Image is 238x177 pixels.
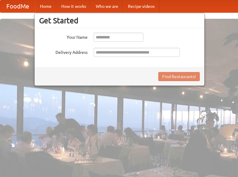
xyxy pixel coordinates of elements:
[39,33,88,40] label: Your Name
[123,0,159,12] a: Recipe videos
[91,0,123,12] a: Who we are
[158,72,200,81] button: Find Restaurants!
[35,0,56,12] a: Home
[0,0,35,12] a: FoodMe
[39,48,88,55] label: Delivery Address
[39,16,200,25] h3: Get Started
[56,0,91,12] a: How it works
